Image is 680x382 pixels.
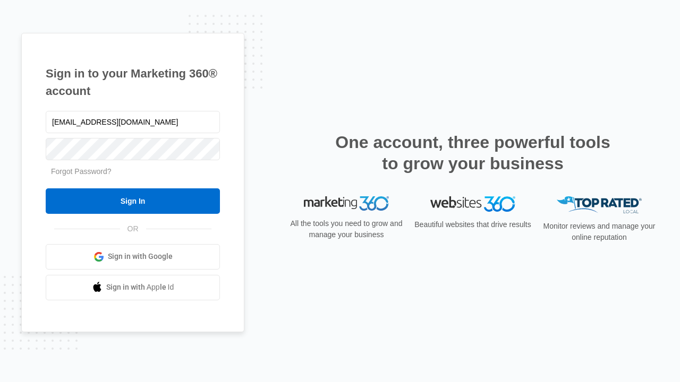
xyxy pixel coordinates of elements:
[540,221,659,243] p: Monitor reviews and manage your online reputation
[332,132,614,174] h2: One account, three powerful tools to grow your business
[557,196,642,214] img: Top Rated Local
[46,275,220,300] a: Sign in with Apple Id
[51,167,112,176] a: Forgot Password?
[430,196,515,212] img: Websites 360
[108,251,173,262] span: Sign in with Google
[46,244,220,270] a: Sign in with Google
[413,219,532,230] p: Beautiful websites that drive results
[46,111,220,133] input: Email
[120,223,146,235] span: OR
[287,218,406,240] p: All the tools you need to grow and manage your business
[106,282,174,293] span: Sign in with Apple Id
[304,196,389,211] img: Marketing 360
[46,65,220,100] h1: Sign in to your Marketing 360® account
[46,188,220,214] input: Sign In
